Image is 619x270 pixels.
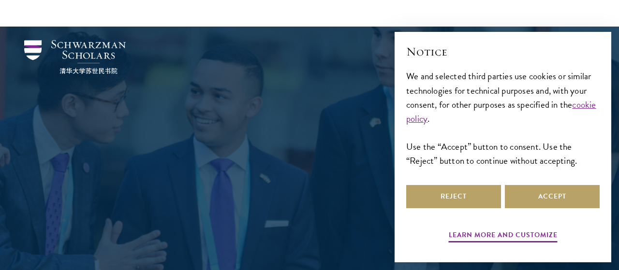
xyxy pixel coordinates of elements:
img: Schwarzman Scholars [24,40,126,74]
a: cookie policy [406,98,596,126]
button: Learn more and customize [449,229,558,244]
div: We and selected third parties use cookies or similar technologies for technical purposes and, wit... [406,69,600,167]
button: Accept [505,185,600,208]
h2: Notice [406,43,600,60]
button: Reject [406,185,501,208]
